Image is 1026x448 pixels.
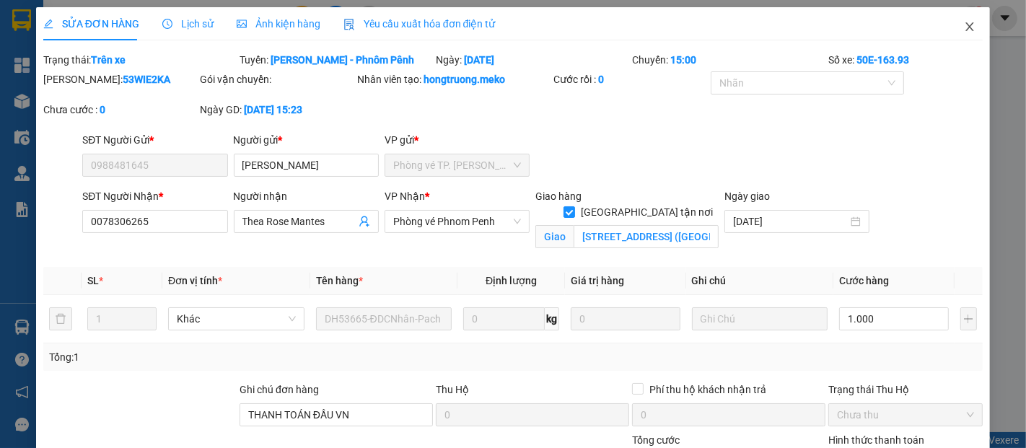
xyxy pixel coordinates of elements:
span: Đơn vị tính [168,275,222,286]
div: Gói vận chuyển: [201,71,355,87]
span: edit [43,19,53,29]
div: Người gửi [234,132,379,148]
div: SĐT Người Gửi [82,132,227,148]
img: icon [343,19,355,30]
label: Ngày giao [724,190,770,202]
span: Lịch sử [162,18,214,30]
div: VP gửi [385,132,530,148]
span: Giao hàng [535,190,582,202]
span: picture [237,19,247,29]
span: Giao [535,225,574,248]
input: 0 [571,307,680,330]
span: Cước hàng [839,275,889,286]
div: Trạng thái: [42,52,238,68]
b: [DATE] 15:23 [245,104,303,115]
div: Trạng thái Thu Hộ [828,382,983,398]
input: Ghi chú đơn hàng [240,403,433,426]
span: SL [87,275,99,286]
span: Phòng vé TP. Hồ Chí Minh [393,154,521,176]
input: Giao tận nơi [574,225,719,248]
span: Khác [177,308,296,330]
div: Nhân viên tạo: [357,71,551,87]
div: Người nhận [234,188,379,204]
button: delete [49,307,72,330]
span: Tên hàng [316,275,363,286]
label: Hình thức thanh toán [828,434,924,446]
div: Ngày: [434,52,631,68]
b: 53WIE2KA [123,74,170,85]
span: Phí thu hộ khách nhận trả [644,382,772,398]
b: 50E-163.93 [856,54,909,66]
b: 0 [598,74,604,85]
span: [GEOGRAPHIC_DATA] tận nơi [575,204,719,220]
span: Giá trị hàng [571,275,624,286]
b: [PERSON_NAME] - Phnôm Pênh [271,54,414,66]
span: user-add [359,216,370,227]
span: kg [545,307,559,330]
div: Chưa cước : [43,102,198,118]
span: Tổng cước [632,434,680,446]
div: Ngày GD: [201,102,355,118]
span: Định lượng [486,275,537,286]
div: Tổng: 1 [49,349,397,365]
th: Ghi chú [686,267,834,295]
div: Số xe: [827,52,984,68]
b: [DATE] [464,54,494,66]
div: SĐT Người Nhận [82,188,227,204]
span: close [964,21,975,32]
b: hongtruong.meko [424,74,505,85]
span: Yêu cầu xuất hóa đơn điện tử [343,18,496,30]
span: Phòng vé Phnom Penh [393,211,521,232]
span: clock-circle [162,19,172,29]
input: Ngày giao [733,214,848,229]
input: Ghi Chú [692,307,828,330]
div: Chuyến: [631,52,827,68]
input: VD: Bàn, Ghế [316,307,452,330]
button: Close [950,7,990,48]
div: Cước rồi : [553,71,708,87]
b: 0 [100,104,105,115]
div: Tuyến: [238,52,434,68]
span: SỬA ĐƠN HÀNG [43,18,139,30]
b: Trên xe [91,54,126,66]
button: plus [960,307,978,330]
span: Chưa thu [837,404,974,426]
b: 15:00 [670,54,696,66]
span: VP Nhận [385,190,425,202]
span: Ảnh kiện hàng [237,18,320,30]
div: [PERSON_NAME]: [43,71,198,87]
span: Thu Hộ [436,384,469,395]
label: Ghi chú đơn hàng [240,384,319,395]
